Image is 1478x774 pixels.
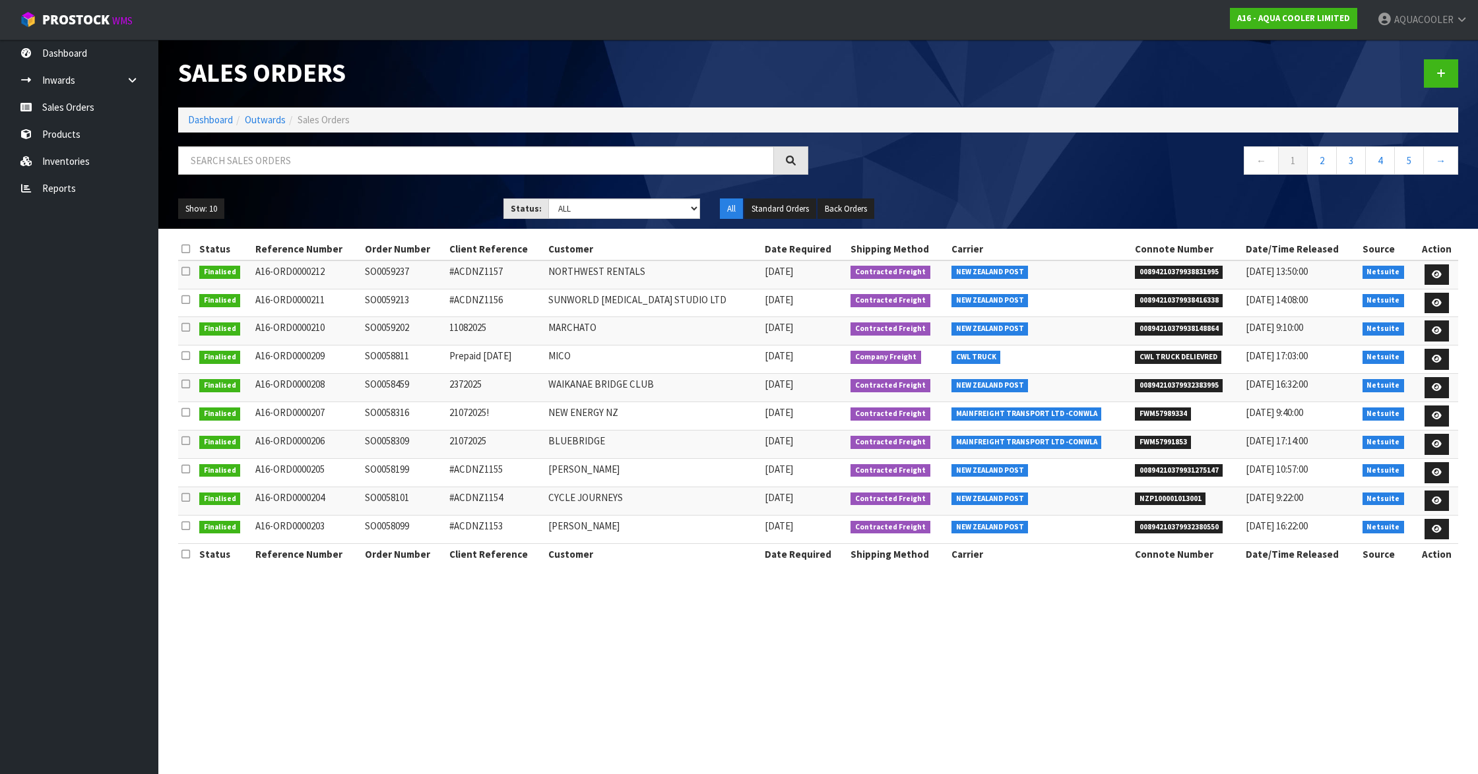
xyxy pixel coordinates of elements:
[446,487,546,515] td: #ACDNZ1154
[1244,146,1279,175] a: ←
[362,402,446,431] td: SO0058316
[1246,349,1308,362] span: [DATE] 17:03:00
[446,289,546,317] td: #ACDNZ1156
[199,407,241,421] span: Finalised
[720,198,743,220] button: All
[951,351,1001,364] span: CWL TRUCK
[1363,266,1405,279] span: Netsuite
[245,113,286,126] a: Outwards
[252,239,362,260] th: Reference Number
[1132,239,1242,260] th: Connote Number
[1307,146,1337,175] a: 2
[20,11,36,28] img: cube-alt.png
[1246,406,1303,419] span: [DATE] 9:40:00
[446,431,546,459] td: 21072025
[765,491,793,504] span: [DATE]
[1363,351,1405,364] span: Netsuite
[545,239,761,260] th: Customer
[1363,464,1405,477] span: Netsuite
[252,317,362,345] td: A16-ORD0000210
[199,322,241,336] span: Finalised
[847,543,948,564] th: Shipping Method
[1363,322,1405,336] span: Netsuite
[765,520,793,532] span: [DATE]
[1394,146,1424,175] a: 5
[951,379,1029,392] span: NEW ZEALAND POST
[362,459,446,487] td: SO0058199
[252,431,362,459] td: A16-ORD0000206
[1135,436,1192,449] span: FWM57991853
[951,464,1029,477] span: NEW ZEALAND POST
[1135,379,1223,392] span: 00894210379932383995
[951,436,1102,449] span: MAINFREIGHT TRANSPORT LTD -CONWLA
[1336,146,1366,175] a: 3
[252,543,362,564] th: Reference Number
[545,317,761,345] td: MARCHATO
[199,379,241,392] span: Finalised
[1135,322,1223,336] span: 00894210379938148864
[178,59,808,88] h1: Sales Orders
[545,487,761,515] td: CYCLE JOURNEYS
[765,463,793,475] span: [DATE]
[765,321,793,334] span: [DATE]
[199,436,241,449] span: Finalised
[1363,436,1405,449] span: Netsuite
[1135,407,1192,421] span: FWM57989334
[847,239,948,260] th: Shipping Method
[199,521,241,534] span: Finalised
[178,146,774,175] input: Search sales orders
[1246,463,1308,475] span: [DATE] 10:57:00
[1394,13,1454,26] span: AQUACOOLER
[545,345,761,374] td: MICO
[1359,239,1416,260] th: Source
[446,402,546,431] td: 21072025!
[1363,492,1405,506] span: Netsuite
[761,543,847,564] th: Date Required
[765,434,793,447] span: [DATE]
[1246,520,1308,532] span: [DATE] 16:22:00
[1363,294,1405,307] span: Netsuite
[1363,407,1405,421] span: Netsuite
[1363,379,1405,392] span: Netsuite
[199,351,241,364] span: Finalised
[362,289,446,317] td: SO0059213
[362,260,446,289] td: SO0059237
[1242,543,1359,564] th: Date/Time Released
[765,293,793,306] span: [DATE]
[362,515,446,543] td: SO0058099
[199,266,241,279] span: Finalised
[851,407,930,421] span: Contracted Freight
[545,543,761,564] th: Customer
[1246,265,1308,278] span: [DATE] 13:50:00
[252,515,362,543] td: A16-ORD0000203
[446,239,546,260] th: Client Reference
[818,198,874,220] button: Back Orders
[1246,378,1308,390] span: [DATE] 16:32:00
[1278,146,1308,175] a: 1
[362,431,446,459] td: SO0058309
[951,294,1029,307] span: NEW ZEALAND POST
[545,289,761,317] td: SUNWORLD [MEDICAL_DATA] STUDIO LTD
[252,459,362,487] td: A16-ORD0000205
[1135,464,1223,477] span: 00894210379931275147
[446,260,546,289] td: #ACDNZ1157
[851,436,930,449] span: Contracted Freight
[851,266,930,279] span: Contracted Freight
[1135,266,1223,279] span: 00894210379938831995
[1359,543,1416,564] th: Source
[951,266,1029,279] span: NEW ZEALAND POST
[1242,239,1359,260] th: Date/Time Released
[545,459,761,487] td: [PERSON_NAME]
[446,543,546,564] th: Client Reference
[1135,294,1223,307] span: 00894210379938416338
[545,260,761,289] td: NORTHWEST RENTALS
[1135,351,1222,364] span: CWL TRUCK DELIEVRED
[765,349,793,362] span: [DATE]
[252,487,362,515] td: A16-ORD0000204
[362,487,446,515] td: SO0058101
[511,203,542,214] strong: Status:
[362,239,446,260] th: Order Number
[545,374,761,402] td: WAIKANAE BRIDGE CLUB
[948,239,1132,260] th: Carrier
[1416,543,1458,564] th: Action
